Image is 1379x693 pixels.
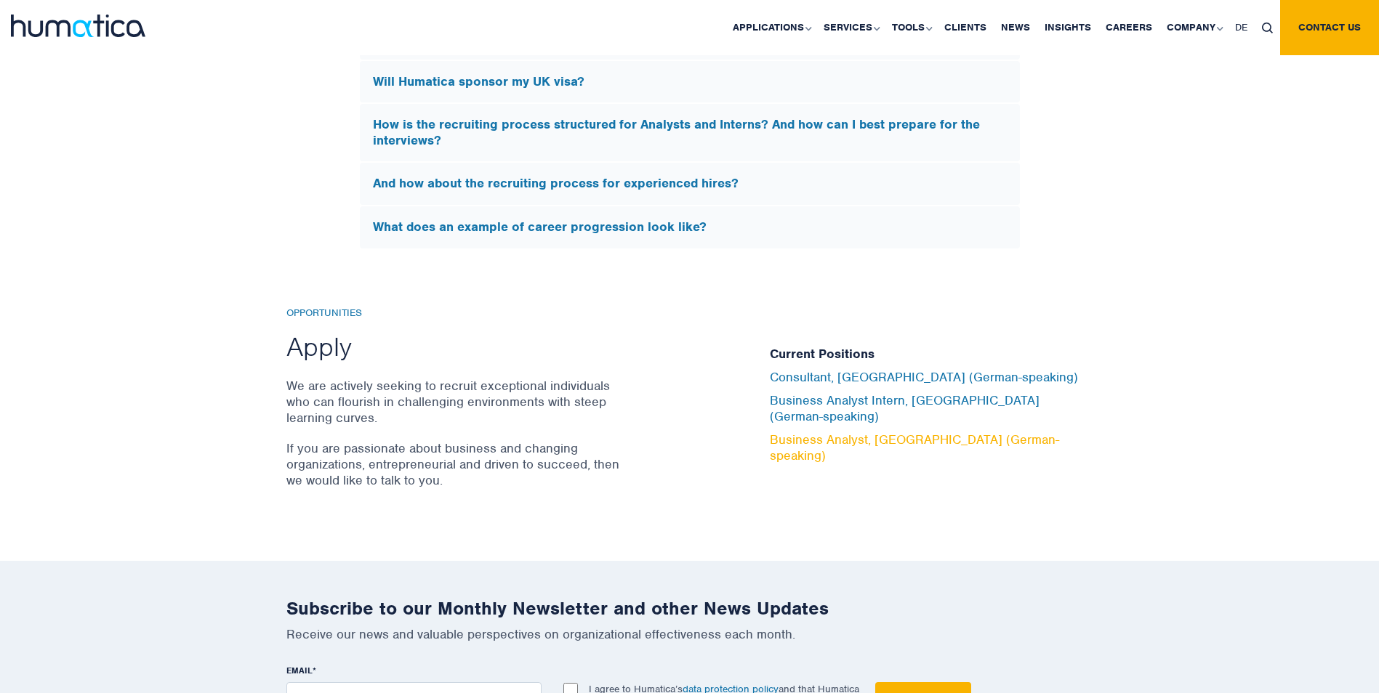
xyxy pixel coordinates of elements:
[11,15,145,37] img: logo
[373,117,1007,148] h5: How is the recruiting process structured for Analysts and Interns? And how can I best prepare for...
[1262,23,1273,33] img: search_icon
[770,369,1078,385] a: Consultant, [GEOGRAPHIC_DATA] (German-speaking)
[373,176,1007,192] h5: And how about the recruiting process for experienced hires?
[373,74,1007,90] h5: Will Humatica sponsor my UK visa?
[286,440,624,488] p: If you are passionate about business and changing organizations, entrepreneurial and driven to su...
[286,597,1093,620] h2: Subscribe to our Monthly Newsletter and other News Updates
[286,307,624,320] h6: Opportunities
[286,665,313,676] span: EMAIL
[286,378,624,426] p: We are actively seeking to recruit exceptional individuals who can flourish in challenging enviro...
[373,219,1007,235] h5: What does an example of career progression look like?
[286,330,624,363] h2: Apply
[770,346,1093,362] h5: Current Positions
[770,431,1059,463] a: Business Analyst, [GEOGRAPHIC_DATA] (German-speaking)
[1235,21,1247,33] span: DE
[286,626,1093,642] p: Receive our news and valuable perspectives on organizational effectiveness each month.
[770,392,1040,424] a: Business Analyst Intern, [GEOGRAPHIC_DATA] (German-speaking)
